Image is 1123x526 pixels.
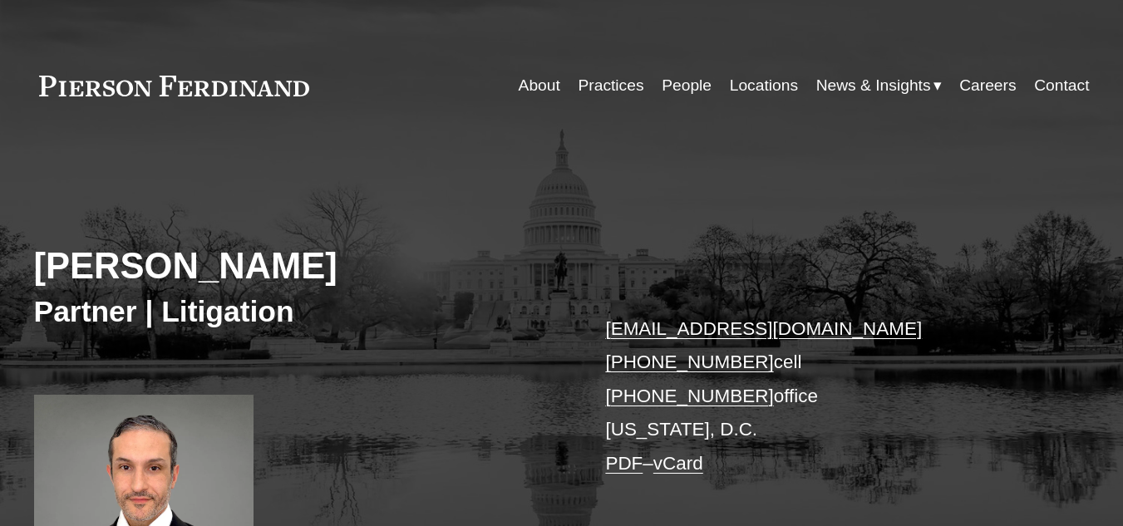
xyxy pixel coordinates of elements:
[578,70,643,101] a: Practices
[34,294,562,331] h3: Partner | Litigation
[519,70,560,101] a: About
[605,318,922,339] a: [EMAIL_ADDRESS][DOMAIN_NAME]
[816,71,931,101] span: News & Insights
[816,70,942,101] a: folder dropdown
[1034,70,1089,101] a: Contact
[605,351,773,372] a: [PHONE_NUMBER]
[605,453,643,474] a: PDF
[605,312,1045,480] p: cell office [US_STATE], D.C. –
[34,244,562,288] h2: [PERSON_NAME]
[662,70,712,101] a: People
[653,453,703,474] a: vCard
[730,70,798,101] a: Locations
[959,70,1016,101] a: Careers
[605,386,773,406] a: [PHONE_NUMBER]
